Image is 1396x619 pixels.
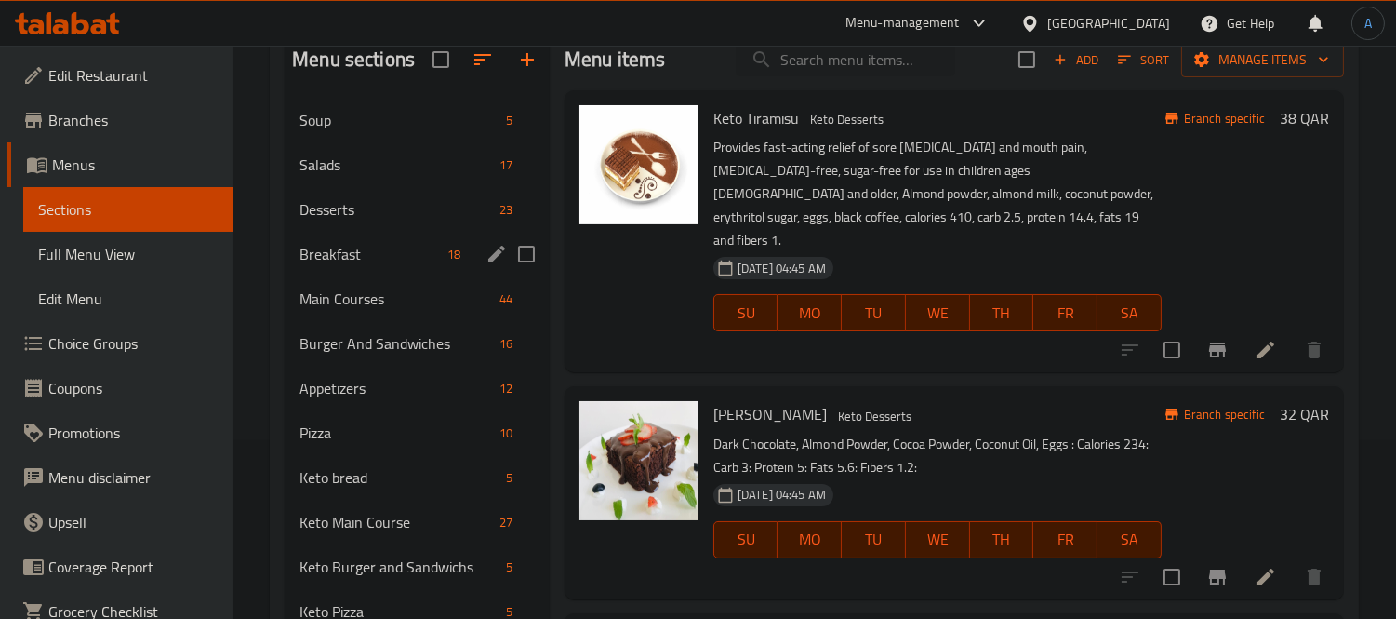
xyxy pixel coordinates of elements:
[492,198,520,221] div: items
[492,154,520,176] div: items
[778,521,842,558] button: MO
[785,526,834,553] span: MO
[1196,48,1329,72] span: Manage items
[285,276,550,321] div: Main Courses44
[803,109,891,130] span: Keto Desserts
[1364,13,1372,34] span: A
[299,377,491,399] span: Appetizers
[492,332,520,355] div: items
[285,232,550,276] div: Breakfast18edit
[970,294,1034,331] button: TH
[1292,328,1336,372] button: delete
[1280,105,1329,131] h6: 38 QAR
[492,424,520,442] span: 10
[48,556,219,578] span: Coverage Report
[48,377,219,399] span: Coupons
[499,112,520,129] span: 5
[299,511,491,533] span: Keto Main Course
[722,526,771,553] span: SU
[831,406,919,427] span: Keto Desserts
[299,154,491,176] span: Salads
[1105,300,1154,327] span: SA
[299,198,491,221] span: Desserts
[48,64,219,87] span: Edit Restaurant
[579,105,698,224] img: Keto Tiramisu
[977,526,1027,553] span: TH
[1033,521,1097,558] button: FR
[299,243,439,265] span: Breakfast
[285,142,550,187] div: Salads17
[1255,339,1277,361] a: Edit menu item
[842,521,906,558] button: TU
[1118,49,1169,71] span: Sort
[970,521,1034,558] button: TH
[1280,401,1329,427] h6: 32 QAR
[23,232,233,276] a: Full Menu View
[285,187,550,232] div: Desserts23
[285,455,550,500] div: Keto bread5
[492,380,520,397] span: 12
[292,46,415,74] h2: Menu sections
[299,288,491,310] div: Main Courses
[713,400,827,428] span: [PERSON_NAME]
[565,46,666,74] h2: Menu items
[48,466,219,489] span: Menu disclaimer
[299,422,491,444] span: Pizza
[285,366,550,410] div: Appetizers12
[505,37,550,82] button: Add section
[299,109,499,131] span: Soup
[1195,328,1240,372] button: Branch-specific-item
[285,545,550,589] div: Keto Burger and Sandwichs5
[492,511,520,533] div: items
[499,558,520,576] span: 5
[1113,46,1174,74] button: Sort
[7,53,233,98] a: Edit Restaurant
[299,466,499,489] span: Keto bread
[778,294,842,331] button: MO
[1051,49,1101,71] span: Add
[1292,555,1336,599] button: delete
[1255,566,1277,588] a: Edit menu item
[1046,46,1106,74] button: Add
[483,240,511,268] button: edit
[845,12,960,34] div: Menu-management
[713,521,778,558] button: SU
[906,294,970,331] button: WE
[849,526,898,553] span: TU
[913,526,963,553] span: WE
[48,332,219,355] span: Choice Groups
[1152,558,1191,597] span: Select to update
[736,44,955,76] input: search
[492,288,520,310] div: items
[7,500,233,545] a: Upsell
[299,332,491,355] div: Burger And Sandwiches
[7,455,233,500] a: Menu disclaimer
[1033,294,1097,331] button: FR
[785,300,834,327] span: MO
[299,556,499,578] span: Keto Burger and Sandwichs
[7,142,233,187] a: Menus
[579,401,698,520] img: Keto Brownies
[1177,110,1272,128] span: Branch specific
[1007,40,1046,79] span: Select section
[906,521,970,558] button: WE
[842,294,906,331] button: TU
[1177,406,1272,424] span: Branch specific
[499,466,520,489] div: items
[460,37,505,82] span: Sort sections
[492,422,520,444] div: items
[1152,330,1191,370] span: Select to update
[285,500,550,545] div: Keto Main Course27
[730,260,833,277] span: [DATE] 04:45 AM
[492,377,520,399] div: items
[713,433,1162,479] p: Dark Chocolate, Almond Powder, Cocoa Powder, Coconut Oil, Eggs : Calories 234: Carb 3: Protein 5:...
[492,335,520,353] span: 16
[48,109,219,131] span: Branches
[499,556,520,578] div: items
